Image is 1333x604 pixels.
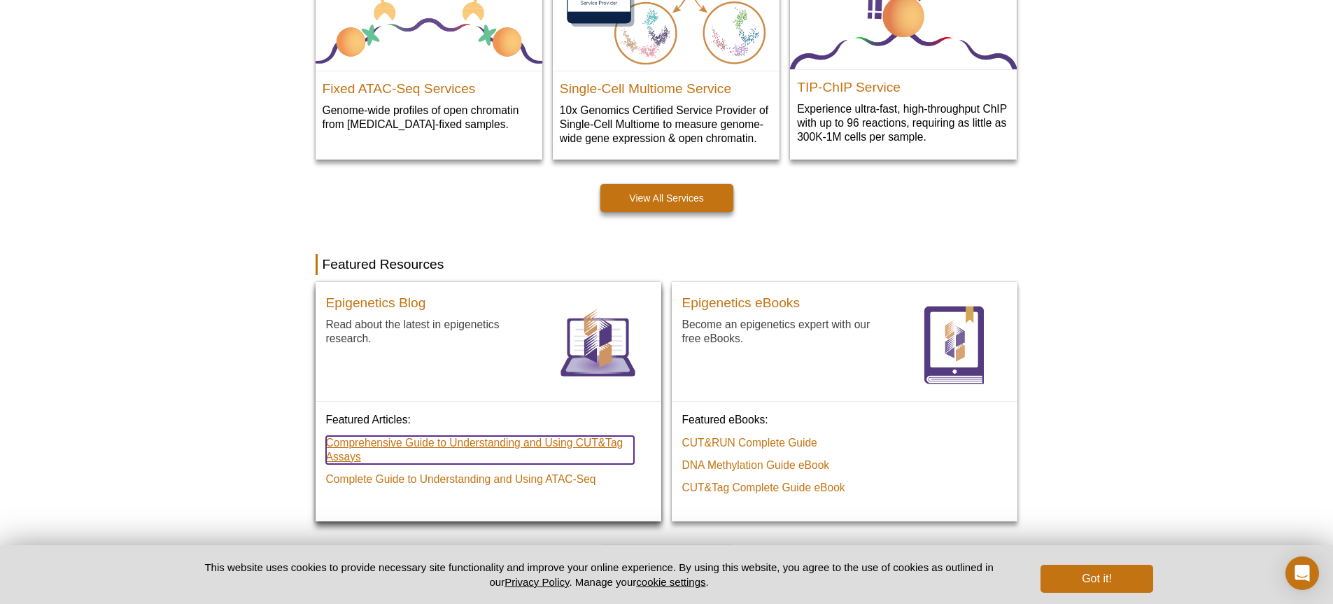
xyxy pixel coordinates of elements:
[682,481,845,495] a: CUT&Tag Complete Guide eBook
[902,293,1007,398] img: eBooks
[326,296,426,310] h3: Epigenetics Blog
[323,75,535,96] h2: Fixed ATAC-Seq Services
[682,296,800,310] h3: Epigenetics eBooks
[1285,556,1319,590] div: Open Intercom Messenger
[1041,565,1152,593] button: Got it!
[505,576,569,588] a: Privacy Policy
[326,293,426,317] a: Epigenetics Blog
[682,317,891,346] p: Become an epigenetics expert with our free eBooks.
[546,293,651,401] a: Blog
[682,412,1007,427] p: Featured eBooks:
[636,576,705,588] button: cookie settings
[323,103,535,132] p: Genome-wide profiles of open chromatin from [MEDICAL_DATA]-fixed samples.
[546,293,651,398] img: Blog
[316,254,1018,275] h2: Featured Resources
[326,472,596,486] a: Complete Guide to Understanding and Using ATAC‑Seq
[326,436,635,464] a: Comprehensive Guide to Understanding and Using CUT&Tag Assays
[326,412,651,427] p: Featured Articles:
[902,293,1007,401] a: eBooks
[560,103,773,146] p: 10x Genomics Certified Service Provider of Single-Cell Multiome to measure genome-wide gene expre...
[326,317,535,346] p: Read about the latest in epigenetics research.
[600,184,733,212] a: View All Services
[682,293,800,317] a: Epigenetics eBooks
[560,75,773,96] h2: Single-Cell Multiome Service
[682,458,830,472] a: DNA Methylation Guide eBook
[682,436,817,450] a: CUT&RUN Complete Guide
[797,73,1010,94] h2: TIP-ChIP Service
[797,101,1010,144] p: Experience ultra-fast, high-throughput ChIP with up to 96 reactions, requiring as little as 300K-...
[181,560,1018,589] p: This website uses cookies to provide necessary site functionality and improve your online experie...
